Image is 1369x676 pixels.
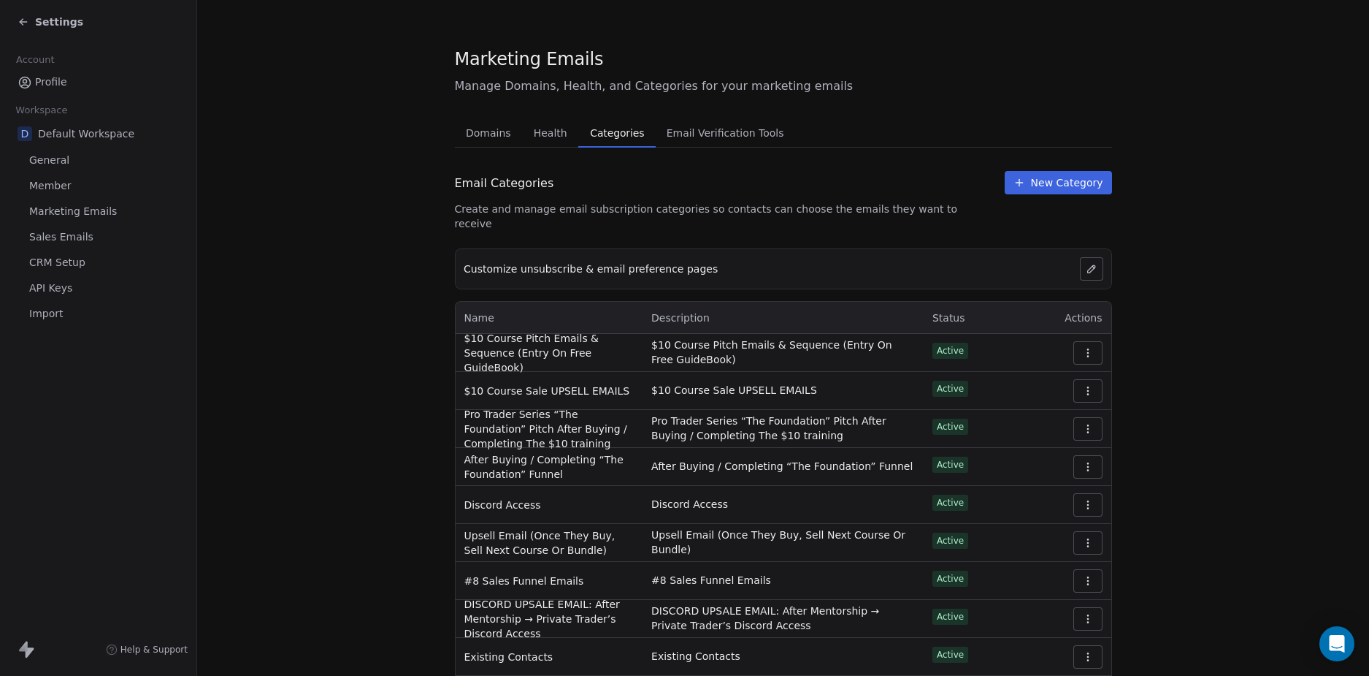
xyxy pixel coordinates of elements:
[12,302,185,326] a: Import
[651,338,915,367] span: $10 Course Pitch Emails & Sequence (Entry On Free GuideBook)
[651,312,710,324] span: Description
[464,311,494,326] span: Name
[937,572,964,585] span: Active
[584,123,650,143] span: Categories
[937,458,964,471] span: Active
[18,15,83,29] a: Settings
[464,498,541,512] span: Discord Access
[1005,171,1112,194] button: New Category
[937,648,964,661] span: Active
[29,204,117,219] span: Marketing Emails
[464,597,634,641] span: DISCORD UPSALE EMAIL: After Mentorship → Private Trader’s Discord Access
[932,312,965,324] span: Status
[937,344,964,357] span: Active
[455,77,1112,95] span: Manage Domains, Health, and Categories for your marketing emails
[29,306,63,322] span: Import
[106,644,188,656] a: Help & Support
[464,331,634,375] span: $10 Course Pitch Emails & Sequence (Entry On Free GuideBook)
[455,48,604,70] span: Marketing Emails
[651,604,915,633] span: DISCORD UPSALE EMAIL: After Mentorship → Private Trader’s Discord Access
[464,574,584,588] span: #8 Sales Funnel Emails
[29,281,72,296] span: API Keys
[1065,312,1102,324] span: Actions
[29,178,72,194] span: Member
[464,452,634,482] span: After Buying / Completing “The Foundation” Funnel
[9,49,61,71] span: Account
[528,123,573,143] span: Health
[937,420,964,433] span: Active
[464,650,553,664] span: Existing Contacts
[651,383,817,398] span: $10 Course Sale UPSELL EMAILS
[35,75,67,90] span: Profile
[12,200,185,224] a: Marketing Emails
[1031,175,1103,190] span: New Category
[29,255,85,270] span: CRM Setup
[937,496,964,509] span: Active
[937,382,964,395] span: Active
[464,384,630,398] span: $10 Course Sale UPSELL EMAILS
[38,126,134,141] span: Default Workspace
[651,414,915,443] span: Pro Trader Series “The Foundation” Pitch After Buying / Completing The $10 training
[120,644,188,656] span: Help & Support
[9,99,74,121] span: Workspace
[12,225,185,249] a: Sales Emails
[455,175,554,192] span: Email Categories
[455,202,993,231] span: Create and manage email subscription categories so contacts can choose the emails they want to re...
[661,123,790,143] span: Email Verification Tools
[464,407,634,451] span: Pro Trader Series “The Foundation” Pitch After Buying / Completing The $10 training
[460,123,517,143] span: Domains
[29,153,69,168] span: General
[12,174,185,198] a: Member
[12,276,185,300] a: API Keys
[464,528,634,558] span: Upsell Email (Once They Buy, Sell Next Course Or Bundle)
[35,15,83,29] span: Settings
[12,251,185,275] a: CRM Setup
[937,610,964,623] span: Active
[1319,626,1354,661] div: Open Intercom Messenger
[937,534,964,547] span: Active
[18,126,32,141] span: D
[29,229,93,245] span: Sales Emails
[651,649,740,664] span: Existing Contacts
[12,148,185,172] a: General
[12,70,185,94] a: Profile
[651,528,915,557] span: Upsell Email (Once They Buy, Sell Next Course Or Bundle)
[651,459,913,474] span: After Buying / Completing “The Foundation” Funnel
[464,262,718,276] span: Customize unsubscribe & email preference pages
[651,573,771,588] span: #8 Sales Funnel Emails
[651,497,728,512] span: Discord Access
